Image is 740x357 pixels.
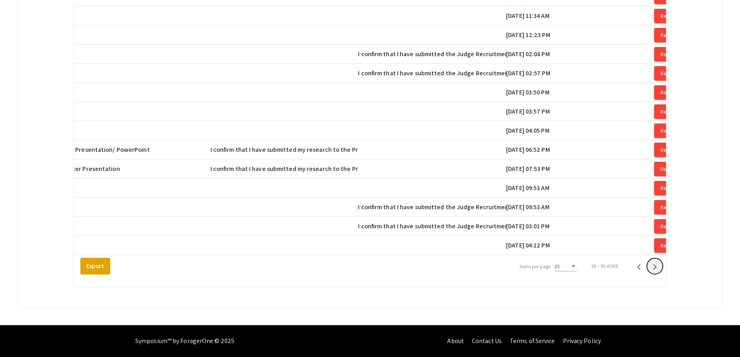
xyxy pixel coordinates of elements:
a: Contact Us [472,337,502,345]
button: Remove [654,47,685,61]
mat-cell: [DATE] 11:34 AM [506,6,654,25]
span: I confirm that I have submitted the Judge Recruitment form ([DOMAIN_NAME][URL]) AND I will be sub... [358,202,722,212]
a: Terms of Service [510,337,555,345]
mat-cell: [DATE] 09:53 AM [506,178,654,198]
mat-cell: [DATE] 04:12 PM [506,236,654,255]
button: Remove [654,104,685,119]
span: Remove [660,146,679,153]
span: Remove [660,184,679,192]
button: Previous page [631,258,647,274]
iframe: Chat [6,321,34,351]
button: Remove [654,143,685,157]
button: Remove [654,162,685,176]
mat-cell: [DATE] 03:57 PM [506,102,654,121]
mat-cell: [DATE] 07:53 PM [506,159,654,178]
button: Remove [654,238,685,253]
span: I confirm that I have submitted the Judge Recruitment form ([DOMAIN_NAME][URL]) AND I will be sub... [358,49,722,59]
mat-cell: [DATE] 12:23 PM [506,25,654,45]
mat-cell: [DATE] 03:50 PM [506,83,654,102]
mat-cell: [DATE] 06:52 PM [506,140,654,159]
span: Remove [660,204,679,211]
div: Symposium™ by ForagerOne © 2025 [135,325,234,357]
mat-cell: [DATE] 02:57 PM [506,64,654,83]
span: 25 [555,263,560,269]
a: About [447,337,464,345]
span: Remove [660,108,679,115]
button: Remove [654,181,685,195]
span: Remove [660,70,679,77]
button: Next page [647,258,663,274]
button: Remove [654,200,685,214]
mat-cell: [DATE] 03:01 PM [506,217,654,236]
button: Remove [654,28,685,42]
button: Remove [654,124,685,138]
span: Poster Presentation [62,164,120,174]
span: Remove [660,12,679,20]
span: Oral Presentation/ PowerPoint [62,145,150,155]
button: Remove [654,219,685,233]
div: 26 – 50 of 106 [591,263,618,270]
mat-cell: [DATE] 09:53 AM [506,198,654,217]
span: I confirm that I have submitted the Judge Recruitment form ([DOMAIN_NAME][URL]) AND I will be sub... [358,222,722,231]
a: Privacy Policy [563,337,601,345]
button: Remove [654,66,685,80]
button: Remove [654,9,685,23]
span: Remove [660,242,679,249]
mat-cell: [DATE] 02:08 PM [506,45,654,64]
div: Items per page: [520,263,552,270]
span: Remove [660,89,679,96]
span: I confirm that I have submitted my research to the Presenter Submission Form ([DOMAIN_NAME][URL])... [210,164,626,174]
button: Remove [654,85,685,100]
mat-select: Items per page: [555,264,577,269]
span: I confirm that I have submitted my research to the Presenter Submission Form ([DOMAIN_NAME][URL])... [210,145,626,155]
span: Remove [660,127,679,134]
span: Remove [660,223,679,230]
span: I confirm that I have submitted the Judge Recruitment form ([DOMAIN_NAME][URL]) AND I will be sub... [358,69,722,78]
button: Export [80,258,110,275]
span: Remove [660,31,679,39]
span: Remove [660,165,679,173]
span: Remove [660,51,679,58]
mat-cell: [DATE] 04:05 PM [506,121,654,140]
